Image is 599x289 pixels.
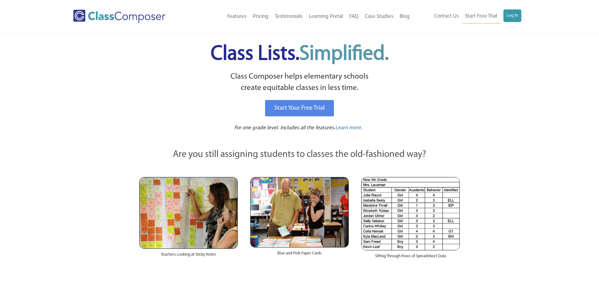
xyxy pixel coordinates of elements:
a: Start Free Trial [462,9,500,24]
nav: Header Menu [413,9,521,24]
span: For one grade level. Includes all the features. [234,125,335,131]
div: Teachers Looking at Sticky Notes [139,249,238,264]
a: Learn more. [335,124,362,132]
a: Learning Portal [306,10,346,24]
img: Teachers Looking at Sticky Notes [139,177,238,249]
a: FAQ [346,10,362,24]
img: Spreadsheets [361,177,460,250]
a: Start Your Free Trial [265,100,334,116]
p: Class Composer helps elementary schools create equitable classes in less time. [138,71,461,94]
div: Sifting Through Rows of Spreadsheet Data [361,250,460,265]
img: Blue and Pink Paper Cards [250,177,349,247]
nav: Header Menu [191,10,413,24]
a: Case Studies [362,10,397,24]
span: Start Your Free Trial [274,105,325,111]
img: Class Composer [73,10,165,23]
a: Testimonials [272,10,306,24]
a: Log In [503,9,521,22]
p: Are you still assigning students to classes the old-fashioned way? [139,148,460,162]
span: Class Lists. [211,44,389,64]
a: Pricing [250,10,272,24]
div: Blue and Pink Paper Cards [250,247,349,263]
a: Contact Us [431,9,462,23]
span: Learn more. [335,125,362,131]
span: Simplified. [299,44,389,64]
a: Features [224,10,250,24]
a: Blog [397,10,413,24]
